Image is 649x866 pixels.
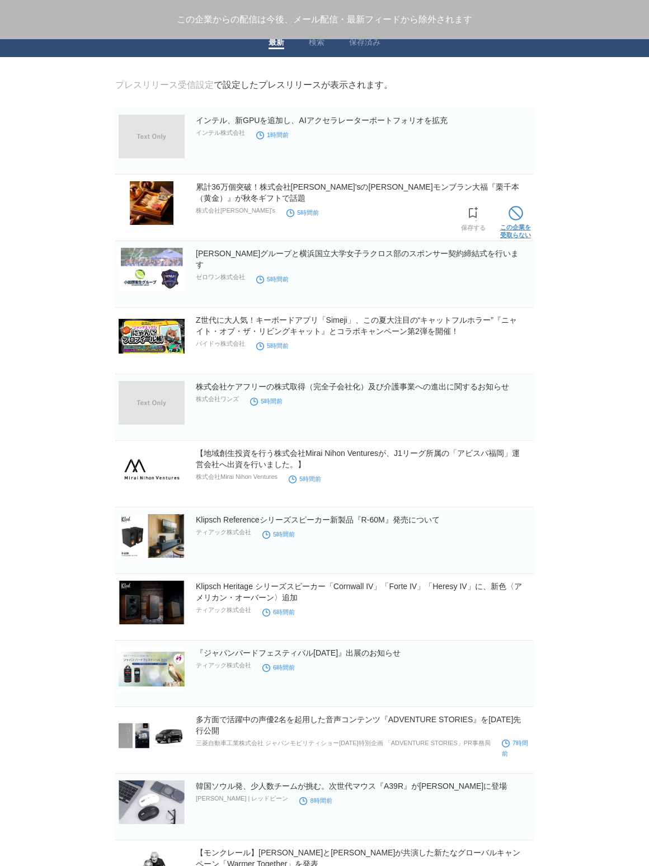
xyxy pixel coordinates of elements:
a: 『ジャパンバードフェスティバル[DATE]』出展のお知らせ [196,648,401,657]
a: この企業を受取らない [500,203,531,239]
time: 5時間前 [289,476,321,482]
a: 【地域創生投資を行う株式会社Mirai Nihon Venturesが、J1リーグ所属の「アビスパ福岡」運営会社へ出資を行いました。】 [196,449,520,469]
time: 6時間前 [262,664,295,671]
a: 多方面で活躍中の声優2名を起用した音声コンテンツ『ADVENTURE STORIES』を[DATE]先行公開 [196,715,521,735]
a: Klipsch Heritage シリーズスピーカー「Cornwall IV」「Forte IV」「Heresy IV」に、新色〈アメリカン・オーバーン〉追加 [196,582,522,602]
a: 韓国ソウル発、少人数チームが挑む。次世代マウス『A39R』が[PERSON_NAME]に登場 [196,782,507,790]
a: 最新 [269,37,284,49]
img: 株式会社ケアフリーの株式取得（完全子会社化）及び介護事業への進出に関するお知らせ [119,381,185,425]
a: 累計36万個突破！株式会社[PERSON_NAME]'sの[PERSON_NAME]モンブラン大福『栗千本（黄金）』が秋冬ギフトで話題 [196,182,519,203]
p: ゼロワン株式会社 [196,273,245,281]
img: 『ジャパンバードフェスティバル2025』出展のお知らせ [119,647,185,691]
p: 株式会社[PERSON_NAME]'s [196,206,275,215]
time: 8時間前 [299,797,332,804]
a: プレスリリース受信設定 [115,80,214,90]
img: 【地域創生投資を行う株式会社Mirai Nihon Venturesが、J1リーグ所属の「アビスパ福岡」運営会社へ出資を行いました。】 [119,448,185,491]
time: 5時間前 [250,398,283,404]
p: [PERSON_NAME] | レッドビーン [196,794,288,803]
p: 株式会社Mirai Nihon Ventures [196,473,278,481]
p: ティアック株式会社 [196,606,251,614]
p: 株式会社ワンズ [196,395,239,403]
a: インテル、新GPUを追加し、AIアクセラレーターポートフォリオを拡充 [196,116,448,125]
time: 5時間前 [256,276,289,283]
a: 保存する [461,204,486,232]
p: ティアック株式会社 [196,528,251,536]
img: Z世代に大人気！キーボードアプリ「Simeji」、この夏大注目の“キャットフルホラー”『ニャイト・オブ・ザ・リビングキャット』とコラボキャンペーン第2弾を開催！ [119,314,185,358]
time: 6時間前 [262,609,295,615]
time: 5時間前 [286,209,319,216]
div: で設定したプレスリリースが表示されます。 [115,79,393,91]
time: 5時間前 [256,342,289,349]
img: 多方面で活躍中の声優2名を起用した音声コンテンツ『ADVENTURE STORIES』を10月15日(水)先行公開 [119,714,185,757]
img: 韓国ソウル発、少人数チームが挑む。次世代マウス『A39R』がMakuakeに登場 [119,780,185,824]
time: 7時間前 [502,740,528,757]
a: Klipsch Referenceシリーズスピーカー新製品『R-60M』発売について [196,515,440,524]
a: 株式会社ケアフリーの株式取得（完全子会社化）及び介護事業への進出に関するお知らせ [196,382,509,391]
time: 1時間前 [256,131,289,138]
p: 三菱自動車工業株式会社 ジャパンモビリティショー[DATE]特別企画 「ADVENTURE STORIES」PR事務局 [196,739,491,747]
img: インテル、新GPUを追加し、AIアクセラレーターポートフォリオを拡充 [119,115,185,158]
a: 保存済み [349,37,380,49]
img: 累計36万個突破！株式会社Serge源'sの和栗モンブラン大福『栗千本（黄金）』が秋冬ギフトで話題 [119,181,185,225]
a: [PERSON_NAME]グループと横浜国立大学女子ラクロス部のスポンサー契約締結式を行います [196,249,519,269]
time: 5時間前 [262,531,295,538]
img: Klipsch Referenceシリーズスピーカー新製品『R-60M』発売について [119,514,185,558]
img: Klipsch Heritage シリーズスピーカー「Cornwall IV」「Forte IV」「Heresy IV」に、新色〈アメリカン・オーバーン〉追加 [119,581,185,624]
img: 小田原衛生グループと横浜国立大学女子ラクロス部のスポンサー契約締結式を行います [119,248,185,291]
a: 検索 [309,37,324,49]
p: バイドゥ株式会社 [196,340,245,348]
p: インテル株式会社 [196,129,245,137]
a: Z世代に大人気！キーボードアプリ「Simeji」、この夏大注目の“キャットフルホラー”『ニャイト・オブ・ザ・リビングキャット』とコラボキャンペーン第2弾を開催！ [196,316,517,336]
p: ティアック株式会社 [196,661,251,670]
